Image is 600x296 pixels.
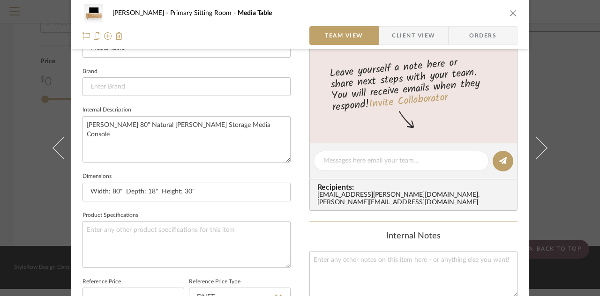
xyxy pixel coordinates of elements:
[392,26,435,45] span: Client View
[170,10,238,16] span: Primary Sitting Room
[509,9,517,17] button: close
[459,26,507,45] span: Orders
[309,231,517,242] div: Internal Notes
[368,89,449,113] a: Invite Collaborator
[82,69,97,74] label: Brand
[82,4,105,22] img: d0dc20a2-08fc-4554-824f-d2237d2f738c_48x40.jpg
[308,52,519,115] div: Leave yourself a note here or share next steps with your team. You will receive emails when they ...
[317,192,513,207] div: [EMAIL_ADDRESS][PERSON_NAME][DOMAIN_NAME] , [PERSON_NAME][EMAIL_ADDRESS][DOMAIN_NAME]
[238,10,272,16] span: Media Table
[82,213,138,218] label: Product Specifications
[325,26,363,45] span: Team View
[189,280,240,284] label: Reference Price Type
[82,183,291,201] input: Enter the dimensions of this item
[112,10,170,16] span: [PERSON_NAME]
[82,108,131,112] label: Internal Description
[82,174,112,179] label: Dimensions
[82,280,121,284] label: Reference Price
[115,32,123,40] img: Remove from project
[317,183,513,192] span: Recipients:
[82,77,291,96] input: Enter Brand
